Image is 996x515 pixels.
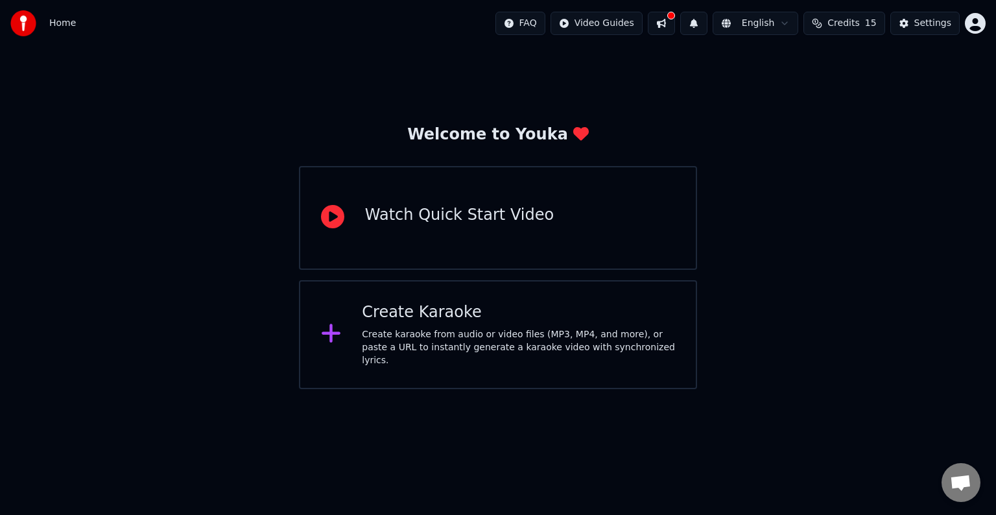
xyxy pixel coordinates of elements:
div: Create karaoke from audio or video files (MP3, MP4, and more), or paste a URL to instantly genera... [362,328,675,367]
span: Home [49,17,76,30]
button: Settings [890,12,960,35]
button: Credits15 [803,12,884,35]
button: FAQ [495,12,545,35]
div: Welcome to Youka [407,125,589,145]
div: Settings [914,17,951,30]
button: Video Guides [551,12,643,35]
div: Watch Quick Start Video [365,205,554,226]
img: youka [10,10,36,36]
span: Credits [827,17,859,30]
span: 15 [865,17,877,30]
div: Create Karaoke [362,302,675,323]
a: Open chat [942,463,980,502]
nav: breadcrumb [49,17,76,30]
